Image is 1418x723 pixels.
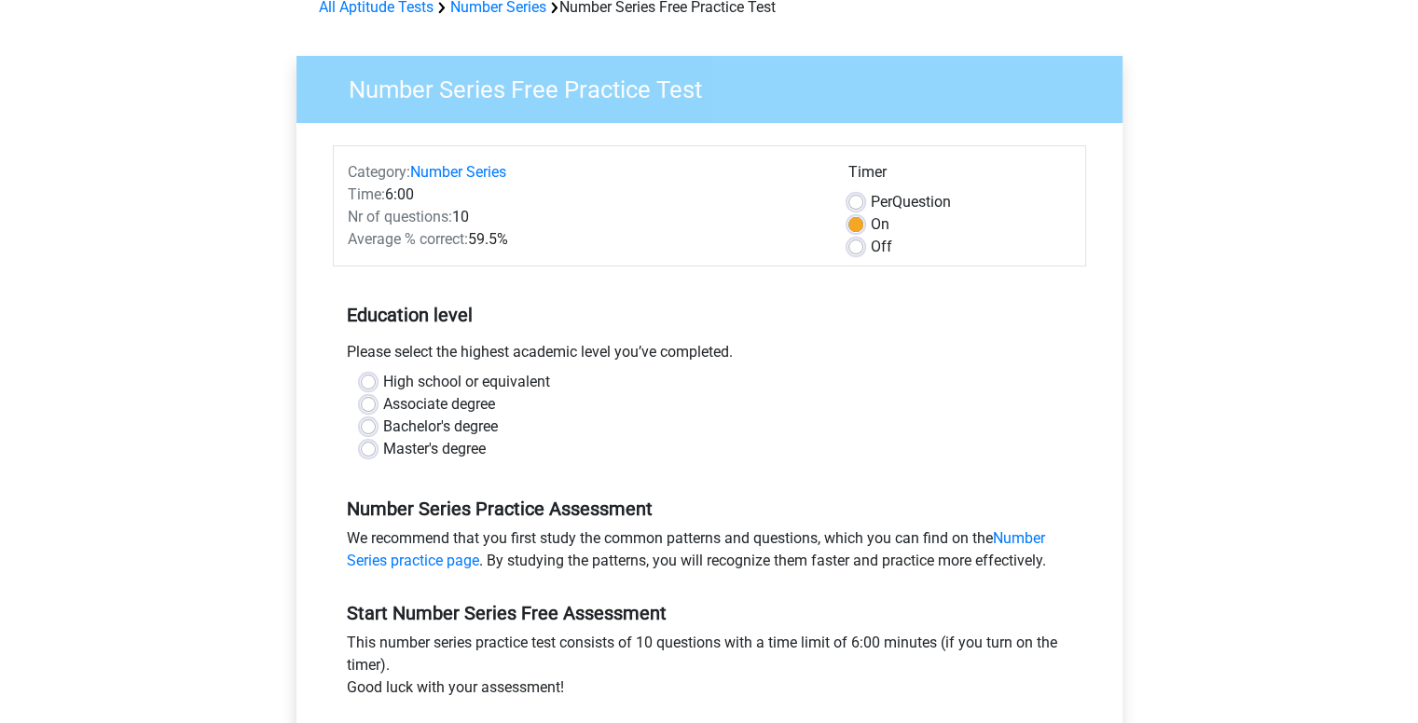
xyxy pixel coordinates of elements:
[326,68,1108,104] h3: Number Series Free Practice Test
[383,393,495,416] label: Associate degree
[347,296,1072,334] h5: Education level
[333,527,1086,580] div: We recommend that you first study the common patterns and questions, which you can find on the . ...
[334,184,834,206] div: 6:00
[871,236,892,258] label: Off
[333,341,1086,371] div: Please select the highest academic level you’ve completed.
[871,191,951,213] label: Question
[347,529,1045,569] a: Number Series practice page
[871,193,892,211] span: Per
[410,163,506,181] a: Number Series
[334,228,834,251] div: 59.5%
[383,416,498,438] label: Bachelor's degree
[871,213,889,236] label: On
[348,185,385,203] span: Time:
[348,230,468,248] span: Average % correct:
[848,161,1071,191] div: Timer
[348,208,452,225] span: Nr of questions:
[347,602,1072,624] h5: Start Number Series Free Assessment
[348,163,410,181] span: Category:
[347,498,1072,520] h5: Number Series Practice Assessment
[383,438,486,460] label: Master's degree
[383,371,550,393] label: High school or equivalent
[333,632,1086,706] div: This number series practice test consists of 10 questions with a time limit of 6:00 minutes (if y...
[334,206,834,228] div: 10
